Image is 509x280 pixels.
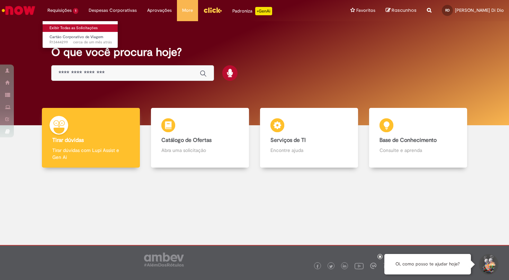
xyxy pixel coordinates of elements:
b: Base de Conhecimento [379,137,437,144]
img: logo_footer_linkedin.png [343,264,346,269]
span: Despesas Corporativas [89,7,137,14]
span: Favoritos [356,7,375,14]
span: Cartão Corporativo de Viagem [50,34,103,40]
p: Encontre ajuda [270,147,347,154]
a: Aberto R13444299 : Cartão Corporativo de Viagem [43,33,119,46]
img: logo_footer_workplace.png [370,263,376,269]
span: Aprovações [147,7,172,14]
img: logo_footer_youtube.png [355,261,364,270]
p: +GenAi [255,7,272,15]
a: Serviços de TI Encontre ajuda [254,108,364,168]
a: Exibir Todas as Solicitações [43,24,119,32]
ul: Requisições [42,21,118,48]
b: Catálogo de Ofertas [161,137,212,144]
button: Iniciar Conversa de Suporte [478,254,499,275]
span: [PERSON_NAME] Di Dio [455,7,504,13]
p: Tirar dúvidas com Lupi Assist e Gen Ai [52,147,129,161]
a: Tirar dúvidas Tirar dúvidas com Lupi Assist e Gen Ai [36,108,145,168]
b: Serviços de TI [270,137,306,144]
a: Base de Conhecimento Consulte e aprenda [364,108,473,168]
span: 1 [73,8,78,14]
p: Consulte e aprenda [379,147,456,154]
img: logo_footer_ambev_rotulo_gray.png [144,253,184,266]
b: Tirar dúvidas [52,137,84,144]
img: ServiceNow [1,3,36,17]
img: logo_footer_naosei.png [383,263,389,269]
img: click_logo_yellow_360x200.png [203,5,222,15]
h2: O que você procura hoje? [51,46,458,58]
span: Requisições [47,7,72,14]
span: RD [445,8,450,12]
a: Rascunhos [386,7,417,14]
span: cerca de um mês atrás [73,40,112,45]
div: Oi, como posso te ajudar hoje? [384,254,471,274]
img: logo_footer_facebook.png [316,265,319,268]
span: More [182,7,193,14]
span: R13444299 [50,40,112,45]
time: 25/08/2025 13:38:28 [73,40,112,45]
span: Rascunhos [392,7,417,14]
img: logo_footer_twitter.png [329,265,333,268]
p: Abra uma solicitação [161,147,238,154]
div: Padroniza [232,7,272,15]
a: Catálogo de Ofertas Abra uma solicitação [145,108,254,168]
